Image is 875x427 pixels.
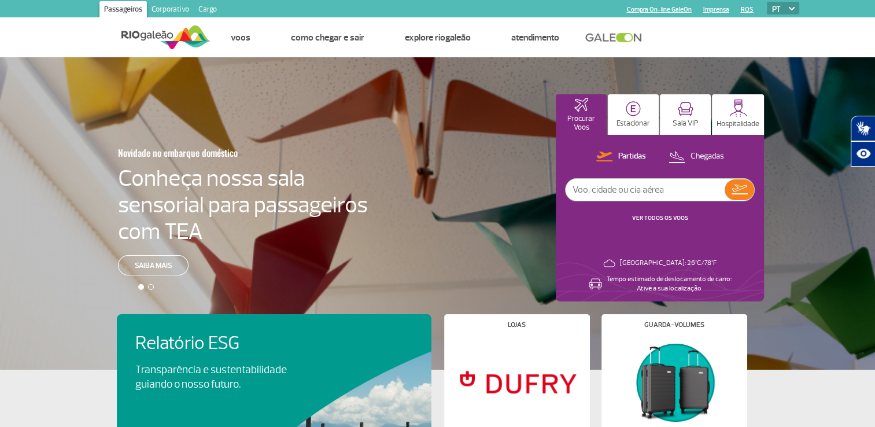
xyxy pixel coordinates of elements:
[851,116,875,167] div: Plugin de acessibilidade da Hand Talk.
[508,322,526,328] h4: Lojas
[632,214,688,222] a: VER TODOS OS VOOS
[194,1,221,20] a: Cargo
[556,94,607,135] button: Procurar Voos
[99,1,147,20] a: Passageiros
[135,333,413,392] a: Relatório ESGTransparência e sustentabilidade guiando o nosso futuro.
[626,101,641,116] img: carParkingHome.svg
[620,259,717,268] p: [GEOGRAPHIC_DATA]: 26°C/78°F
[405,32,471,43] a: Explore RIOgaleão
[691,151,724,162] p: Chegadas
[741,6,754,13] a: RQS
[574,98,588,112] img: airplaneHomeActive.svg
[118,255,189,275] a: Saiba mais
[611,337,737,426] img: Guarda-volumes
[660,94,711,135] button: Sala VIP
[678,102,693,116] img: vipRoom.svg
[608,94,659,135] button: Estacionar
[729,99,747,117] img: hospitality.svg
[566,179,725,201] input: Voo, cidade ou cia aérea
[717,120,759,128] p: Hospitalidade
[703,6,729,13] a: Imprensa
[644,322,704,328] h4: Guarda-volumes
[712,94,764,135] button: Hospitalidade
[118,165,368,245] h4: Conheça nossa sala sensorial para passageiros com TEA
[593,149,649,164] button: Partidas
[118,141,311,165] h3: Novidade no embarque doméstico
[607,275,732,293] p: Tempo estimado de deslocamento de carro: Ative a sua localização
[618,151,646,162] p: Partidas
[231,32,250,43] a: Voos
[616,119,650,128] p: Estacionar
[562,115,601,132] p: Procurar Voos
[627,6,692,13] a: Compra On-line GaleOn
[673,119,699,128] p: Sala VIP
[851,116,875,141] button: Abrir tradutor de língua de sinais.
[511,32,559,43] a: Atendimento
[629,213,692,223] button: VER TODOS OS VOOS
[453,337,579,426] img: Lojas
[135,363,300,392] p: Transparência e sustentabilidade guiando o nosso futuro.
[135,333,319,354] h4: Relatório ESG
[851,141,875,167] button: Abrir recursos assistivos.
[665,149,728,164] button: Chegadas
[147,1,194,20] a: Corporativo
[291,32,364,43] a: Como chegar e sair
